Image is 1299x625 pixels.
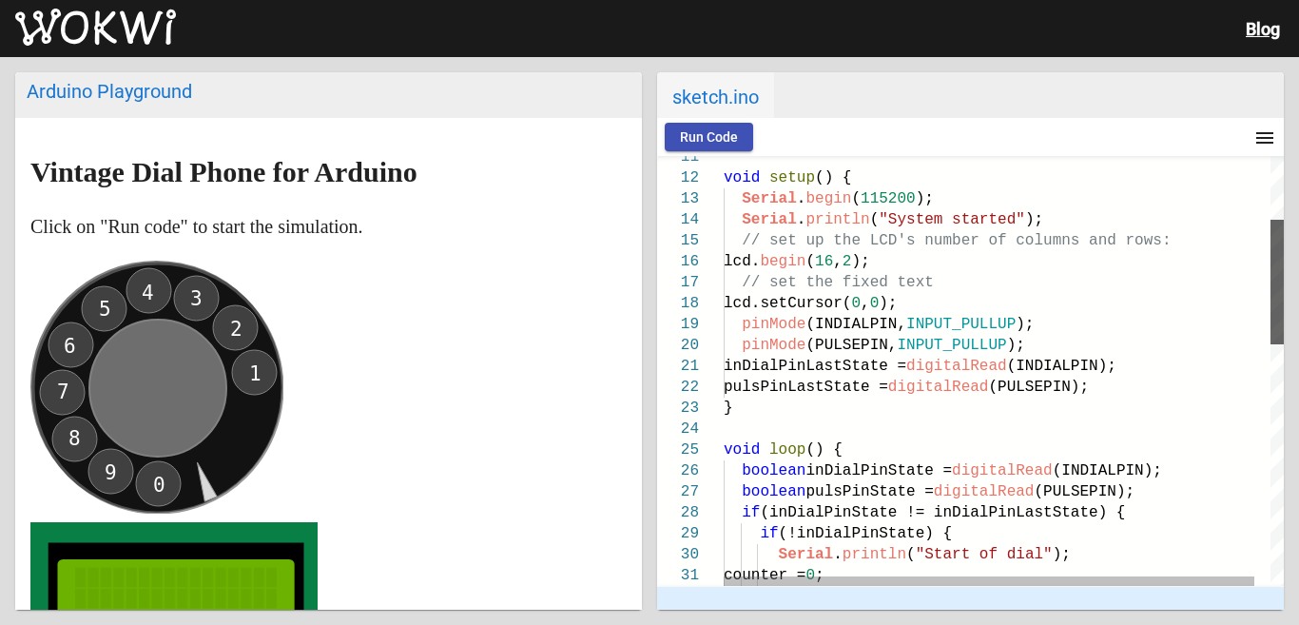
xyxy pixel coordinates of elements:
[657,419,699,439] div: 24
[1246,19,1280,39] a: Blog
[657,167,699,188] div: 12
[1253,127,1276,149] mat-icon: menu
[805,211,869,228] span: println
[724,358,906,375] span: inDialPinLastState =
[657,335,699,356] div: 20
[916,546,1053,563] span: "Start of dial"
[815,567,824,584] span: ;
[724,379,888,396] span: pulsPinLastState =
[742,483,805,500] span: boolean
[843,546,906,563] span: println
[27,80,630,103] div: Arduino Playground
[657,188,699,209] div: 13
[815,253,833,270] span: 16
[742,462,805,479] span: boolean
[657,377,699,398] div: 22
[888,379,989,396] span: digitalRead
[724,441,760,459] span: void
[665,123,753,151] button: Run Code
[851,295,861,312] span: 0
[657,502,699,523] div: 28
[724,169,760,186] span: void
[833,253,843,270] span: ,
[797,211,806,228] span: .
[742,337,805,354] span: pinMode
[769,441,805,459] span: loop
[742,504,760,521] span: if
[1025,211,1043,228] span: );
[805,190,851,207] span: begin
[657,230,699,251] div: 15
[657,439,699,460] div: 25
[851,190,861,207] span: (
[897,337,1006,354] span: INPUT_PULLUP
[879,211,1025,228] span: "System started"
[1053,462,1162,479] span: (INDIALPIN);
[657,398,699,419] div: 23
[815,169,851,186] span: () {
[657,72,774,118] span: sketch.ino
[906,546,916,563] span: (
[724,400,733,417] span: }
[742,190,797,207] span: Serial
[879,295,897,312] span: );
[843,253,852,270] span: 2
[724,253,760,270] span: lcd.
[861,295,870,312] span: ,
[657,481,699,502] div: 27
[724,295,851,312] span: lcd.setCursor(
[742,316,805,333] span: pinMode
[906,316,1016,333] span: INPUT_PULLUP
[1007,337,1025,354] span: );
[657,314,699,335] div: 19
[657,209,699,230] div: 14
[870,211,880,228] span: (
[769,169,815,186] span: setup
[657,293,699,314] div: 18
[934,483,1035,500] span: digitalRead
[861,190,916,207] span: 115200
[805,316,906,333] span: (INDIALPIN,
[952,462,1053,479] span: digitalRead
[779,546,834,563] span: Serial
[657,251,699,272] div: 16
[760,504,1125,521] span: (inDialPinState != inDialPinLastState) {
[805,483,933,500] span: pulsPinState =
[779,525,952,542] span: (!inDialPinState) {
[1016,316,1034,333] span: );
[657,460,699,481] div: 26
[657,356,699,377] div: 21
[797,190,806,207] span: .
[833,546,843,563] span: .
[657,523,699,544] div: 29
[30,211,627,242] p: Click on "Run code" to start the simulation.
[724,567,805,584] span: counter =
[906,358,1007,375] span: digitalRead
[30,157,627,187] h1: Vintage Dial Phone for Arduino
[1007,358,1116,375] span: (INDIALPIN);
[742,232,1171,249] span: // set up the LCD's number of columns and rows:
[1034,483,1134,500] span: (PULSEPIN);
[851,253,869,270] span: );
[760,253,805,270] span: begin
[742,274,934,291] span: // set the fixed text
[657,544,699,565] div: 30
[805,462,952,479] span: inDialPinState =
[805,441,842,459] span: () {
[805,567,815,584] span: 0
[988,379,1089,396] span: (PULSEPIN);
[15,9,176,47] img: Wokwi
[805,253,815,270] span: (
[916,190,934,207] span: );
[760,525,778,542] span: if
[805,337,897,354] span: (PULSEPIN,
[657,565,699,586] div: 31
[680,129,738,145] span: Run Code
[742,211,797,228] span: Serial
[1053,546,1071,563] span: );
[657,272,699,293] div: 17
[870,295,880,312] span: 0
